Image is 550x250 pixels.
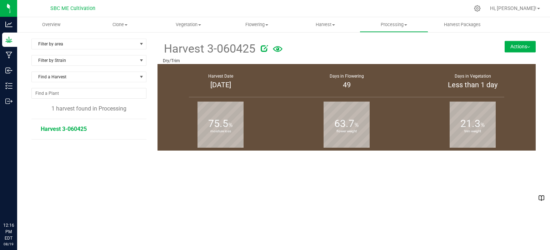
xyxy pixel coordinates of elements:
[419,79,527,90] div: Less than 1 day
[197,99,244,163] b: moisture loss
[163,40,255,58] span: Harvest 3-060425
[137,39,146,49] span: select
[32,88,146,98] input: NO DATA FOUND
[32,21,70,28] span: Overview
[360,17,428,32] a: Processing
[292,73,401,79] div: Days in Flowering
[223,21,291,28] span: Flowering
[163,64,278,99] group-info-box: Harvest Date
[450,99,496,163] b: trim weight
[32,72,137,82] span: Find a Harvest
[17,17,86,32] a: Overview
[415,99,530,151] group-info-box: Trim weight %
[31,104,146,113] div: 1 harvest found in Processing
[434,21,490,28] span: Harvest Packages
[5,52,12,59] inline-svg: Manufacturing
[5,36,12,43] inline-svg: Grow
[428,17,497,32] a: Harvest Packages
[5,67,12,74] inline-svg: Inbound
[5,98,12,105] inline-svg: Outbound
[41,126,87,132] span: Harvest 3-060425
[291,21,359,28] span: Harvest
[155,21,222,28] span: Vegetation
[5,21,12,28] inline-svg: Analytics
[324,99,370,163] b: flower weight
[86,17,154,32] a: Clone
[289,99,404,151] group-info-box: Flower weight %
[50,5,95,11] span: SBC ME Cultivation
[291,17,360,32] a: Harvest
[292,79,401,90] div: 49
[419,73,527,79] div: Days in Vegetation
[289,64,404,99] group-info-box: Days in flowering
[222,17,291,32] a: Flowering
[86,21,154,28] span: Clone
[166,79,275,90] div: [DATE]
[32,55,137,65] span: Filter by Strain
[490,5,536,11] span: Hi, [PERSON_NAME]!
[3,241,14,247] p: 08/19
[32,39,137,49] span: Filter by area
[3,222,14,241] p: 12:16 PM EDT
[415,64,530,99] group-info-box: Days in vegetation
[5,82,12,89] inline-svg: Inventory
[163,99,278,151] group-info-box: Moisture loss %
[360,21,428,28] span: Processing
[473,5,482,12] div: Manage settings
[154,17,223,32] a: Vegetation
[166,73,275,79] div: Harvest Date
[163,58,467,64] p: Dry/Trim
[505,41,536,52] button: Actions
